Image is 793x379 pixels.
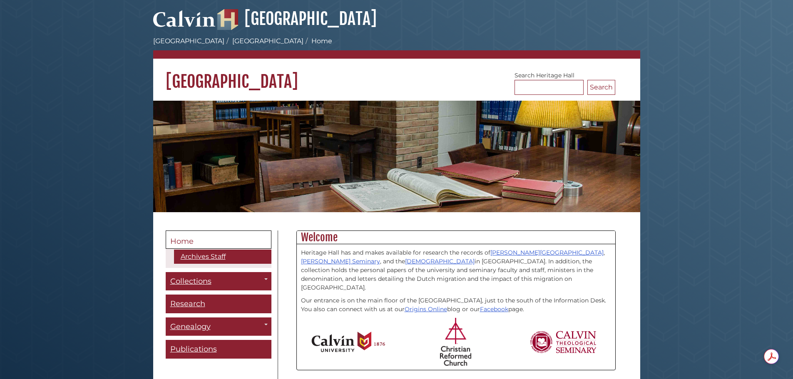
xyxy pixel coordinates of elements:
[153,19,216,27] a: Calvin University
[166,230,271,249] a: Home
[166,340,271,359] a: Publications
[170,322,211,331] span: Genealogy
[301,258,380,265] a: [PERSON_NAME] Seminary
[303,36,332,46] li: Home
[587,80,615,95] button: Search
[170,237,194,246] span: Home
[217,8,377,29] a: [GEOGRAPHIC_DATA]
[174,250,271,264] a: Archives Staff
[405,305,447,313] a: Origins Online
[490,249,604,256] a: [PERSON_NAME][GEOGRAPHIC_DATA]
[297,231,615,244] h2: Welcome
[440,318,471,366] img: Christian Reformed Church
[153,36,640,59] nav: breadcrumb
[232,37,303,45] a: [GEOGRAPHIC_DATA]
[170,277,211,286] span: Collections
[153,59,640,92] h1: [GEOGRAPHIC_DATA]
[170,299,205,308] span: Research
[405,258,475,265] a: [DEMOGRAPHIC_DATA]
[153,37,224,45] a: [GEOGRAPHIC_DATA]
[166,317,271,336] a: Genealogy
[529,331,597,353] img: Calvin Theological Seminary
[166,272,271,291] a: Collections
[311,332,385,352] img: Calvin University
[301,248,611,292] p: Heritage Hall has and makes available for research the records of , , and the in [GEOGRAPHIC_DATA...
[153,7,216,30] img: Calvin
[301,296,611,314] p: Our entrance is on the main floor of the [GEOGRAPHIC_DATA], just to the south of the Information ...
[166,295,271,313] a: Research
[217,9,238,30] img: Hekman Library Logo
[480,305,508,313] a: Facebook
[170,344,217,354] span: Publications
